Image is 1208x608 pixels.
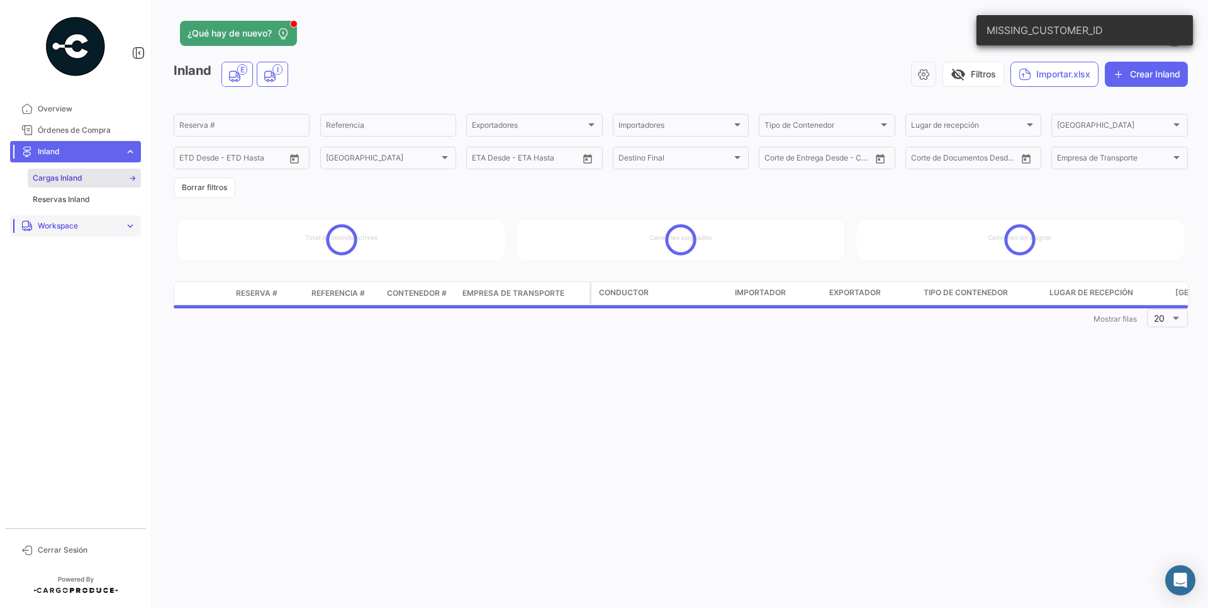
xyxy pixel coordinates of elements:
span: I [272,64,282,75]
button: ¿Qué hay de nuevo? [180,21,297,46]
input: Hasta [503,155,554,164]
img: powered-by.png [44,15,107,78]
button: visibility_offFiltros [942,62,1004,87]
span: Inland [38,146,120,157]
span: Overview [38,103,136,115]
input: Hasta [796,155,846,164]
input: Desde [764,155,787,164]
a: Cargas Inland [28,169,141,188]
span: [GEOGRAPHIC_DATA] [1057,123,1170,132]
datatable-header-cell: Tipo de transporte [199,288,231,298]
button: Importar.xlsx [1010,62,1099,87]
span: Exportador [829,287,881,298]
datatable-header-cell: Exportador [824,282,919,305]
span: MISSING_CUSTOMER_ID [987,24,1103,37]
span: Empresa de Transporte [1057,155,1170,164]
span: Mostrar filas [1093,314,1137,324]
a: Reservas Inland [28,190,141,209]
button: Open calendar [1017,149,1036,168]
span: Workspace [38,220,120,232]
span: Reserva # [236,288,277,299]
span: Destino Final [618,155,732,164]
button: InlandExporter [222,62,252,86]
datatable-header-cell: Reserva # [231,283,306,304]
span: expand_more [125,146,136,157]
input: Hasta [942,155,993,164]
datatable-header-cell: Lugar de recepción [1044,282,1170,305]
span: expand_more [125,220,136,232]
span: Referencia # [311,288,365,299]
datatable-header-cell: Referencia # [306,283,382,304]
span: Importador [735,287,786,298]
datatable-header-cell: Contenedor # [382,283,457,304]
span: Lugar de recepción [1049,287,1133,298]
span: Exportadores [472,123,585,132]
span: Reservas Inland [33,194,90,205]
button: Open calendar [578,149,597,168]
a: Overview [10,98,141,120]
span: Tipo de Contenedor [924,287,1008,298]
input: Desde [911,155,934,164]
input: Hasta [211,155,261,164]
span: Tipo de Contenedor [764,123,878,132]
span: Órdenes de Compra [38,125,136,136]
div: Abrir Intercom Messenger [1165,565,1195,595]
span: [GEOGRAPHIC_DATA] [326,155,439,164]
datatable-header-cell: Conductor [591,282,730,305]
h3: Inland [174,62,292,87]
datatable-header-cell: Importador [730,282,824,305]
span: Contenedor # [387,288,447,299]
span: E [237,64,247,75]
datatable-header-cell: Empresa de Transporte [457,283,590,304]
span: visibility_off [951,67,966,82]
span: Cerrar Sesión [38,544,136,556]
span: 20 [1154,313,1165,324]
span: Conductor [599,287,649,298]
button: InlandImporter [257,62,288,86]
input: Desde [179,155,202,164]
span: Cargas Inland [33,172,82,184]
button: Open calendar [871,149,890,168]
span: Empresa de Transporte [462,288,564,299]
span: ¿Qué hay de nuevo? [187,27,272,40]
span: Lugar de recepción [911,123,1024,132]
button: Crear Inland [1105,62,1188,87]
span: Importadores [618,123,732,132]
input: Desde [472,155,495,164]
button: Borrar filtros [174,177,235,198]
button: Open calendar [285,149,304,168]
datatable-header-cell: Tipo de Contenedor [919,282,1044,305]
a: Órdenes de Compra [10,120,141,141]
